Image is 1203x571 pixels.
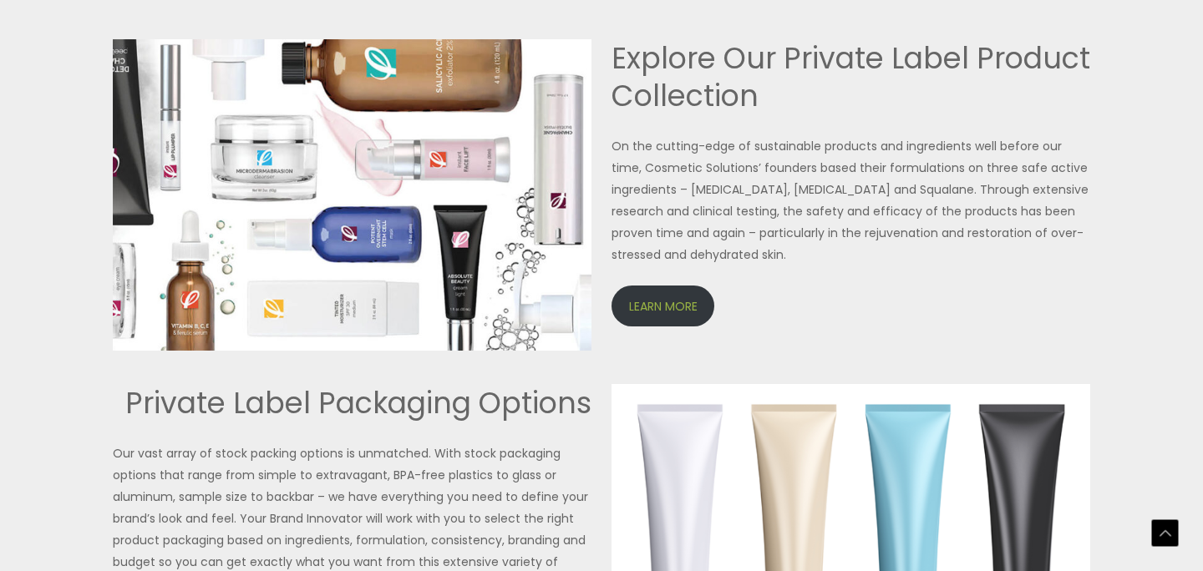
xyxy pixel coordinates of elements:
[113,384,591,422] h2: Private Label Packaging Options
[612,39,1090,115] h2: Explore Our Private Label Product Collection
[612,285,714,326] a: LEARN MORE
[612,135,1090,265] p: On the cutting-edge of sustainable products and ingredients well before our time, Cosmetic Soluti...
[113,39,591,351] img: Private Label Product Collection Image featuring an assortment of products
